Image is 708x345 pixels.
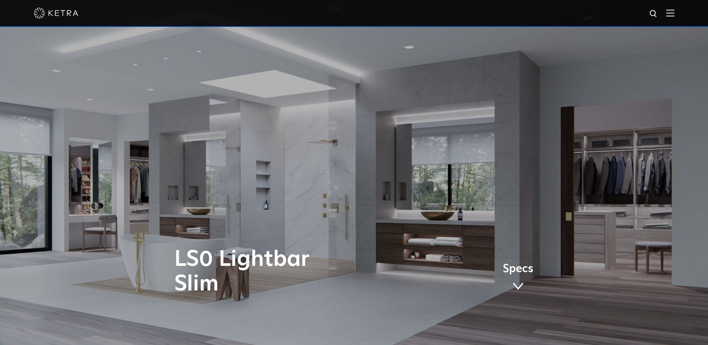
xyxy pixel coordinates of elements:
[666,9,674,16] img: Hamburger%20Nav.svg
[503,264,533,293] a: Specs
[174,247,385,296] h1: LS0 Lightbar Slim
[34,7,78,19] img: ketra-logo-2019-white
[503,264,533,274] span: Specs
[649,9,658,19] img: search icon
